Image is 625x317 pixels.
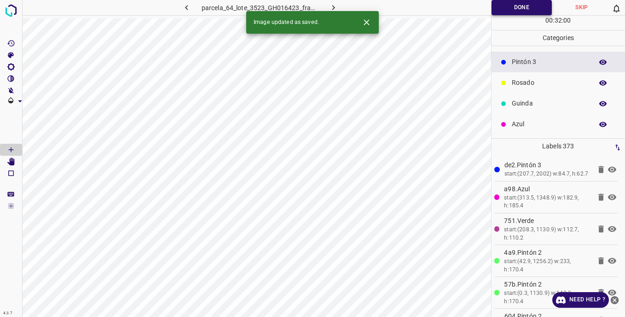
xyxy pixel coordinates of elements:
img: logo [3,2,19,19]
span: Image updated as saved. [254,18,319,27]
p: de2.Pintón 3 [504,160,591,170]
p: a98.Azul [504,184,591,194]
div: 4.3.7 [1,310,15,317]
p: 4a9.Pintón 2 [504,248,591,258]
p: 00 [563,16,571,25]
p: 32 [555,16,562,25]
p: Labels 373 [494,139,623,154]
a: Need Help ? [552,292,609,308]
p: 00 [545,16,553,25]
p: 57b.Pintón 2 [504,280,591,289]
p: Guinda [512,99,588,108]
div: : : [545,16,571,30]
button: close-help [609,292,620,308]
p: Azul [512,119,588,129]
div: start:(0.3, 1130.9) w:140.3, h:170.4 [504,289,591,305]
p: 751.Verde [504,216,591,226]
div: start:(42.9, 1256.2) w:233, h:170.4 [504,258,591,274]
button: Close [358,14,375,31]
p: Pintón 3 [512,57,588,67]
div: start:(207.7, 2002) w:84.7, h:62.7 [504,170,591,178]
div: start:(208.3, 1130.9) w:112.7, h:110.2 [504,226,591,242]
p: Rosado [512,78,588,88]
h6: parcela_64_lote_3523_GH016423_frame_00132_127694.jpg [202,2,319,15]
div: start:(313.5, 1348.9) w:182.9, h:185.4 [504,194,591,210]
